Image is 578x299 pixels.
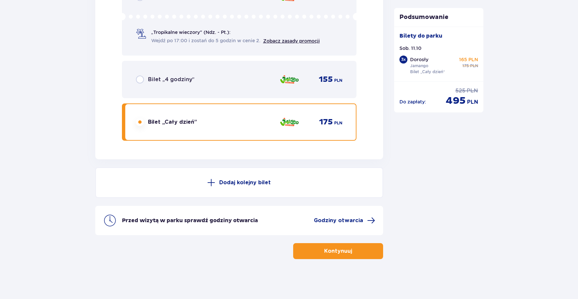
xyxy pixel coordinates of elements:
span: 175 [462,63,469,69]
span: Wejdź po 17:00 i zostań do 5 godzin w cenie 2. [151,37,261,44]
p: Bilet „Cały dzień” [410,69,445,75]
button: Kontynuuj [293,243,383,259]
span: „Tropikalne wieczory" (Ndz. - Pt.): [151,29,231,36]
div: 3 x [399,56,407,64]
span: Godziny otwarcia [314,217,363,224]
span: PLN [334,120,342,126]
span: 525 [455,87,465,94]
span: 155 [319,75,333,84]
p: Sob. 11.10 [399,45,421,52]
a: Zobacz zasady promocji [263,38,320,44]
p: Dorosły [410,56,428,63]
img: Jamango [280,73,299,86]
p: 165 PLN [459,56,478,63]
span: Bilet „Cały dzień” [148,118,197,126]
span: 175 [319,117,333,127]
p: Jamango [410,63,428,69]
span: Bilet „4 godziny” [148,76,195,83]
button: Dodaj kolejny bilet [95,167,383,198]
span: PLN [470,63,478,69]
img: Jamango [280,115,299,129]
span: PLN [467,87,478,94]
p: Do zapłaty : [399,98,426,105]
p: Dodaj kolejny bilet [219,179,271,186]
span: 495 [446,94,466,107]
span: PLN [334,77,342,83]
p: Przed wizytą w parku sprawdź godziny otwarcia [122,217,258,224]
p: Podsumowanie [394,13,483,21]
a: Godziny otwarcia [314,217,375,224]
span: PLN [467,98,478,106]
p: Kontynuuj [324,247,352,255]
p: Bilety do parku [399,32,442,40]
